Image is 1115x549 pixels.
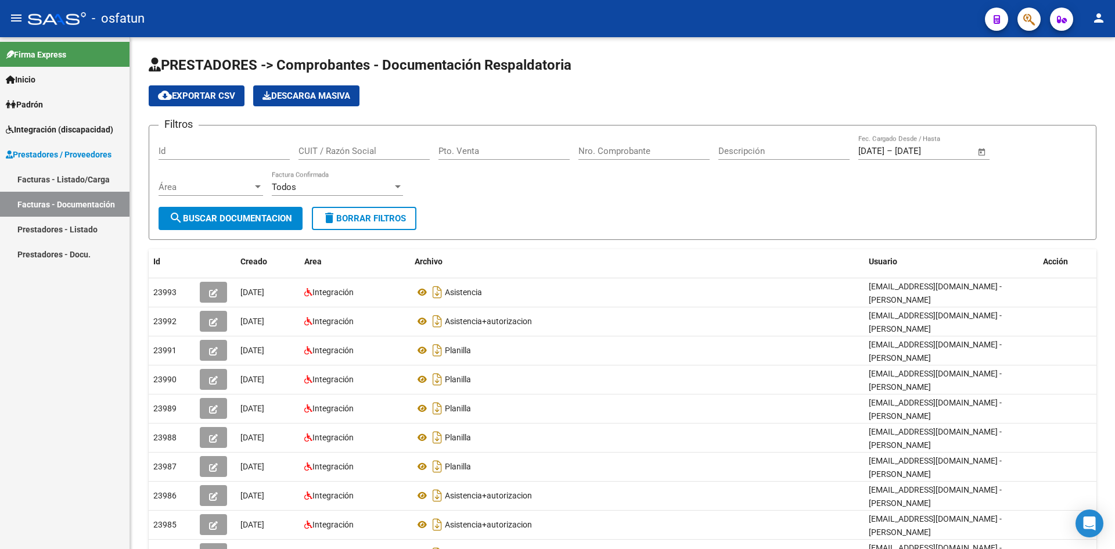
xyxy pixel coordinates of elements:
[445,462,471,471] span: Planilla
[312,288,354,297] span: Integración
[153,257,160,266] span: Id
[6,123,113,136] span: Integración (discapacidad)
[1038,249,1096,274] datatable-header-cell: Acción
[858,146,884,156] input: Fecha inicio
[153,288,177,297] span: 23993
[312,433,354,442] span: Integración
[272,182,296,192] span: Todos
[169,213,292,224] span: Buscar Documentacion
[445,317,532,326] span: Asistencia+autorizacion
[9,11,23,25] mat-icon: menu
[869,340,1002,363] span: [EMAIL_ADDRESS][DOMAIN_NAME] - [PERSON_NAME]
[430,486,445,505] i: Descargar documento
[240,404,264,413] span: [DATE]
[240,346,264,355] span: [DATE]
[312,462,354,471] span: Integración
[158,88,172,102] mat-icon: cloud_download
[430,515,445,534] i: Descargar documento
[149,249,195,274] datatable-header-cell: Id
[445,404,471,413] span: Planilla
[430,341,445,360] i: Descargar documento
[153,462,177,471] span: 23987
[976,145,989,159] button: Open calendar
[869,257,897,266] span: Usuario
[240,288,264,297] span: [DATE]
[240,375,264,384] span: [DATE]
[445,433,471,442] span: Planilla
[240,257,267,266] span: Creado
[158,91,235,101] span: Exportar CSV
[445,375,471,384] span: Planilla
[445,491,532,500] span: Asistencia+autorizacion
[149,85,244,106] button: Exportar CSV
[430,312,445,331] i: Descargar documento
[869,398,1002,421] span: [EMAIL_ADDRESS][DOMAIN_NAME] - [PERSON_NAME]
[240,520,264,529] span: [DATE]
[869,311,1002,333] span: [EMAIL_ADDRESS][DOMAIN_NAME] - [PERSON_NAME]
[6,98,43,111] span: Padrón
[159,182,253,192] span: Área
[153,375,177,384] span: 23990
[153,491,177,500] span: 23986
[1076,509,1103,537] div: Open Intercom Messenger
[6,73,35,86] span: Inicio
[869,282,1002,304] span: [EMAIL_ADDRESS][DOMAIN_NAME] - [PERSON_NAME]
[6,48,66,61] span: Firma Express
[864,249,1038,274] datatable-header-cell: Usuario
[312,317,354,326] span: Integración
[153,520,177,529] span: 23985
[159,207,303,230] button: Buscar Documentacion
[312,207,416,230] button: Borrar Filtros
[322,213,406,224] span: Borrar Filtros
[445,346,471,355] span: Planilla
[149,57,571,73] span: PRESTADORES -> Comprobantes - Documentación Respaldatoria
[312,520,354,529] span: Integración
[445,288,482,297] span: Asistencia
[300,249,410,274] datatable-header-cell: Area
[6,148,111,161] span: Prestadores / Proveedores
[869,427,1002,450] span: [EMAIL_ADDRESS][DOMAIN_NAME] - [PERSON_NAME]
[410,249,864,274] datatable-header-cell: Archivo
[430,283,445,302] i: Descargar documento
[312,404,354,413] span: Integración
[159,116,199,132] h3: Filtros
[240,491,264,500] span: [DATE]
[430,428,445,447] i: Descargar documento
[895,146,951,156] input: Fecha fin
[869,369,1002,392] span: [EMAIL_ADDRESS][DOMAIN_NAME] - [PERSON_NAME]
[153,317,177,326] span: 23992
[869,514,1002,537] span: [EMAIL_ADDRESS][DOMAIN_NAME] - [PERSON_NAME]
[253,85,359,106] app-download-masive: Descarga masiva de comprobantes (adjuntos)
[312,375,354,384] span: Integración
[430,399,445,418] i: Descargar documento
[887,146,893,156] span: –
[253,85,359,106] button: Descarga Masiva
[153,404,177,413] span: 23989
[240,462,264,471] span: [DATE]
[869,456,1002,479] span: [EMAIL_ADDRESS][DOMAIN_NAME] - [PERSON_NAME]
[236,249,300,274] datatable-header-cell: Creado
[240,317,264,326] span: [DATE]
[1043,257,1068,266] span: Acción
[415,257,443,266] span: Archivo
[153,433,177,442] span: 23988
[169,211,183,225] mat-icon: search
[262,91,350,101] span: Descarga Masiva
[430,370,445,389] i: Descargar documento
[312,491,354,500] span: Integración
[445,520,532,529] span: Asistencia+autorizacion
[1092,11,1106,25] mat-icon: person
[153,346,177,355] span: 23991
[430,457,445,476] i: Descargar documento
[322,211,336,225] mat-icon: delete
[312,346,354,355] span: Integración
[869,485,1002,508] span: [EMAIL_ADDRESS][DOMAIN_NAME] - [PERSON_NAME]
[304,257,322,266] span: Area
[240,433,264,442] span: [DATE]
[92,6,145,31] span: - osfatun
